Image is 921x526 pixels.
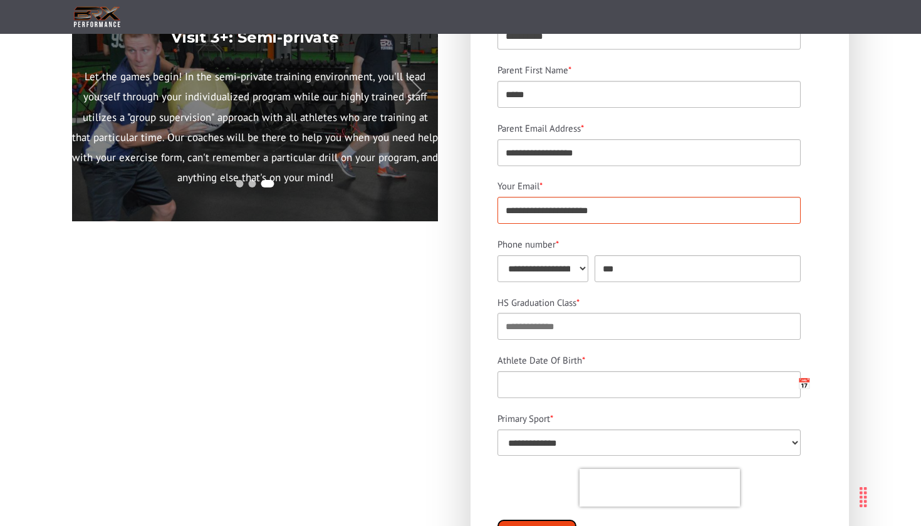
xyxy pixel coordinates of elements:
span: Athlete Date Of Birth [497,354,582,366]
img: BRX Transparent Logo-2 [72,4,122,30]
div: Drag [853,478,873,516]
p: Let the games begin! In the semi-private training environment, you'll lead yourself through your ... [72,66,438,188]
iframe: reCAPTCHA [580,469,740,507]
iframe: Chat Widget [736,391,921,526]
span: HS Graduation Class [497,297,576,308]
span: Parent Email Address [497,122,581,134]
p: Rather than throw you right into the fire on Day 1, we take pride in getting to know you first. A... [438,66,804,188]
span: Parent First Name [497,64,568,76]
span: Phone number [497,238,556,250]
span: Primary Sport [497,413,550,424]
strong: Visit 3+: Semi-private [171,28,339,46]
span: Your Email [497,180,539,192]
